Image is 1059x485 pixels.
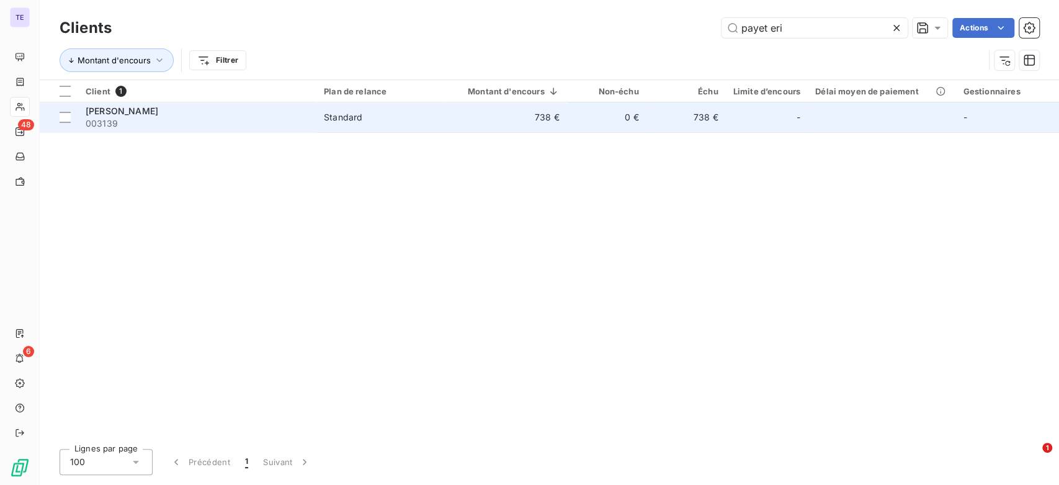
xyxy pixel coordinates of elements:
button: Suivant [256,449,318,475]
div: TE [10,7,30,27]
span: 1 [245,456,248,468]
img: Logo LeanPay [10,458,30,478]
iframe: Intercom live chat [1017,443,1047,473]
td: 738 € [646,102,726,132]
span: 48 [18,119,34,130]
span: 6 [23,346,34,357]
div: Délai moyen de paiement [815,86,948,96]
button: Actions [952,18,1014,38]
button: Filtrer [189,50,246,70]
div: Échu [654,86,718,96]
div: Standard [324,111,362,124]
input: Rechercher [722,18,908,38]
span: 1 [1042,443,1052,453]
td: 0 € [567,102,646,132]
h3: Clients [60,17,112,39]
span: 1 [115,86,127,97]
span: - [797,111,800,124]
div: Montant d'encours [453,86,560,96]
div: Non-échu [574,86,639,96]
button: Montant d'encours [60,48,174,72]
button: Précédent [163,449,238,475]
td: 738 € [445,102,567,132]
span: - [963,112,967,122]
span: Client [86,86,110,96]
span: 100 [70,456,85,468]
div: Plan de relance [324,86,438,96]
span: 003139 [86,117,309,130]
span: [PERSON_NAME] [86,106,158,116]
button: 1 [238,449,256,475]
div: Limite d’encours [733,86,800,96]
span: Montant d'encours [78,55,151,65]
